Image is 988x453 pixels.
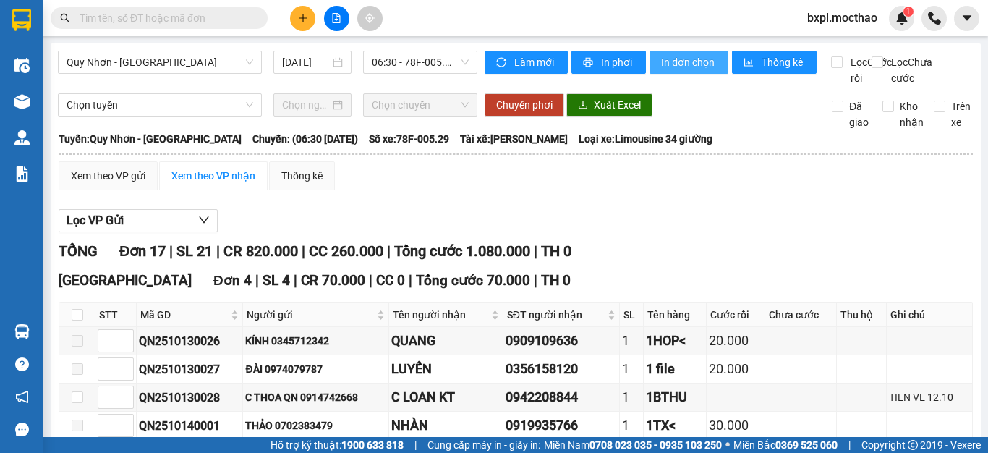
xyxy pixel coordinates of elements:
span: 1 [906,7,911,17]
td: LUYẾN [389,355,503,384]
span: In phơi [601,54,634,70]
div: QN2510130026 [139,332,240,350]
img: phone-icon [928,12,941,25]
img: warehouse-icon [14,58,30,73]
span: Lọc Cước rồi [845,54,894,86]
span: down [198,214,210,226]
span: Miền Bắc [733,437,838,453]
span: Xuất Excel [594,97,641,113]
li: VP [GEOGRAPHIC_DATA] [7,78,100,126]
td: 0356158120 [503,355,620,384]
td: 0909109636 [503,327,620,355]
img: icon-new-feature [895,12,908,25]
div: Thống kê [281,168,323,184]
th: Thu hộ [837,303,887,327]
span: Chọn tuyến [67,94,253,116]
button: In đơn chọn [650,51,728,74]
span: | [169,242,173,260]
span: question-circle [15,357,29,371]
span: Số xe: 78F-005.29 [369,131,449,147]
strong: 0708 023 035 - 0935 103 250 [589,439,722,451]
button: printerIn phơi [571,51,646,74]
span: Mã GD [140,307,228,323]
span: Trên xe [945,98,976,130]
span: TH 0 [541,272,571,289]
div: 1 [622,331,641,351]
td: C LOAN KT [389,384,503,412]
div: ĐÀI 0974079787 [245,361,386,377]
img: warehouse-icon [14,324,30,339]
span: ⚪️ [725,442,730,448]
span: | [302,242,305,260]
div: 20.000 [709,331,762,351]
span: | [216,242,220,260]
span: | [294,272,297,289]
input: 14/10/2025 [282,54,330,70]
img: warehouse-icon [14,94,30,109]
div: QN2510130027 [139,360,240,378]
span: | [255,272,259,289]
td: 0942208844 [503,384,620,412]
div: 0356158120 [506,359,617,379]
span: Tên người nhận [393,307,487,323]
th: Chưa cước [765,303,837,327]
button: Lọc VP Gửi [59,209,218,232]
span: notification [15,390,29,404]
span: caret-down [961,12,974,25]
div: 20.000 [709,359,762,379]
strong: 0369 525 060 [775,439,838,451]
span: [GEOGRAPHIC_DATA] [59,272,192,289]
span: | [534,242,537,260]
td: QN2510140001 [137,412,243,440]
img: solution-icon [14,166,30,182]
div: 1TX< [646,415,704,436]
input: Tìm tên, số ĐT hoặc mã đơn [80,10,250,26]
span: Đơn 4 [213,272,252,289]
div: THẢO 0702383479 [245,418,386,433]
span: plus [298,13,308,23]
span: Người gửi [247,307,374,323]
span: Chọn chuyến [372,94,469,116]
span: Tài xế: [PERSON_NAME] [460,131,568,147]
span: download [578,100,588,111]
div: TIEN VE 12.10 [889,389,970,405]
span: Đơn 17 [119,242,166,260]
span: Lọc VP Gửi [67,211,124,229]
th: Cước rồi [707,303,765,327]
div: 1 file [646,359,704,379]
button: file-add [324,6,349,31]
span: CC 260.000 [309,242,383,260]
div: 1 [622,415,641,436]
td: QN2510130027 [137,355,243,384]
span: Cung cấp máy in - giấy in: [427,437,540,453]
span: Thống kê [762,54,805,70]
span: copyright [908,440,918,450]
span: bxpl.mocthao [796,9,889,27]
span: Quy Nhơn - Đà Lạt [67,51,253,73]
span: | [409,272,412,289]
span: | [369,272,372,289]
li: VP [GEOGRAPHIC_DATA] [100,78,192,126]
span: Tổng cước 1.080.000 [394,242,530,260]
div: 1 [622,387,641,407]
div: KÍNH 0345712342 [245,333,386,349]
span: | [387,242,391,260]
div: QUANG [391,331,500,351]
span: SL 4 [263,272,290,289]
span: printer [583,57,595,69]
button: caret-down [954,6,979,31]
span: aim [365,13,375,23]
button: plus [290,6,315,31]
li: Xe khách Mộc Thảo [7,7,210,62]
div: 1HOP< [646,331,704,351]
div: 30.000 [709,415,762,436]
div: QN2510130028 [139,389,240,407]
img: logo.jpg [7,7,58,58]
div: LUYẾN [391,359,500,379]
td: 0919935766 [503,412,620,440]
span: file-add [331,13,341,23]
th: SL [620,303,644,327]
div: 0942208844 [506,387,617,407]
span: | [414,437,417,453]
div: NHÀN [391,415,500,436]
